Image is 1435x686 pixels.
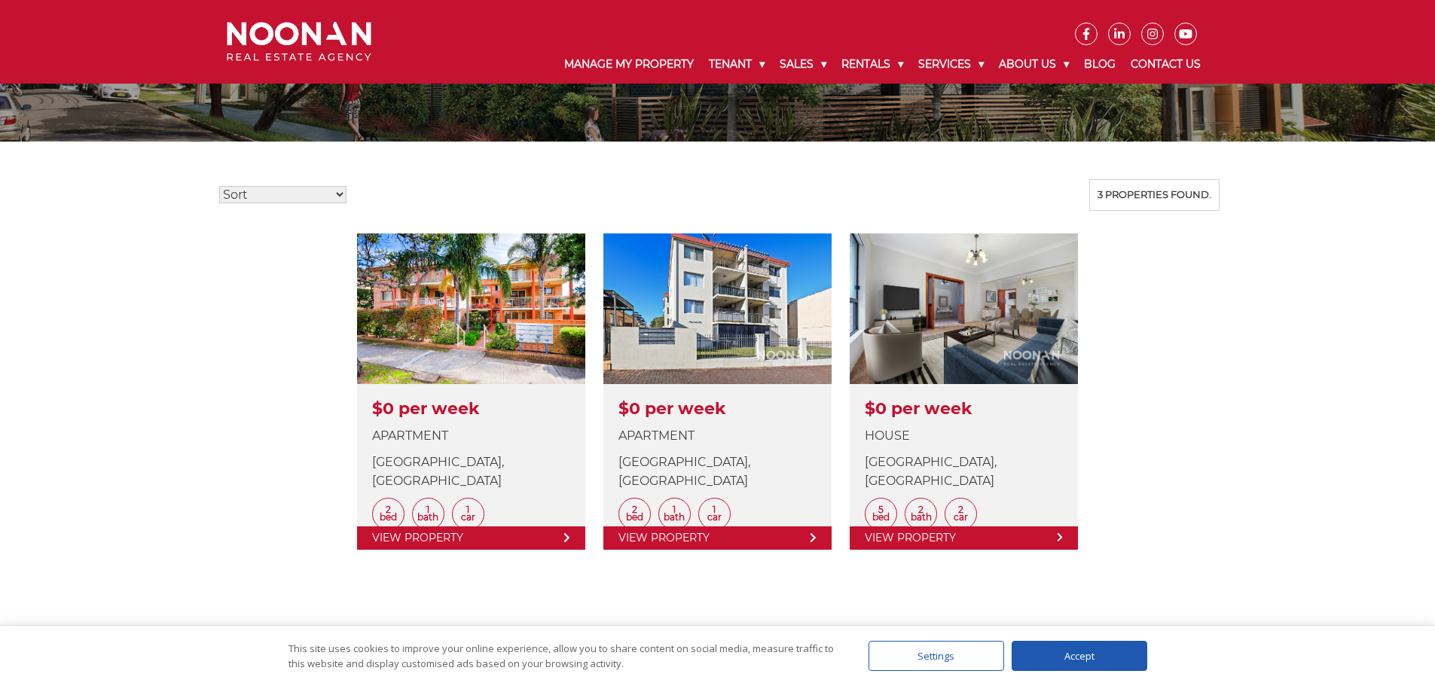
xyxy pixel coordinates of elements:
a: About Us [991,45,1076,84]
div: Settings [869,641,1004,671]
a: Contact Us [1123,45,1208,84]
a: Rentals [834,45,911,84]
div: This site uses cookies to improve your online experience, allow you to share content on social me... [289,641,838,671]
a: Tenant [701,45,772,84]
div: Accept [1012,641,1147,671]
a: Manage My Property [557,45,701,84]
a: Blog [1076,45,1123,84]
div: 3 properties found. [1089,179,1220,211]
a: Services [911,45,991,84]
select: Sort Listings [219,186,347,203]
img: Noonan Real Estate Agency [227,22,371,62]
a: Sales [772,45,834,84]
